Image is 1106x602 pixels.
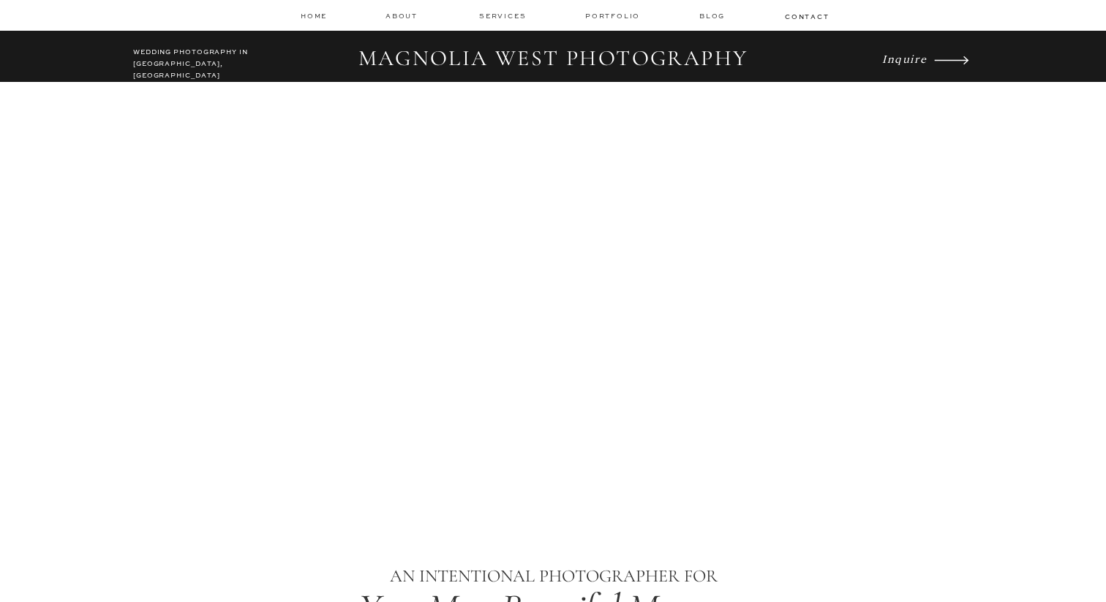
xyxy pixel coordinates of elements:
h2: MAGNOLIA WEST PHOTOGRAPHY [348,45,758,73]
a: contact [785,12,827,20]
i: Inquire [882,51,927,65]
a: Portfolio [585,11,643,21]
a: home [301,11,328,20]
a: about [385,11,422,21]
a: Inquire [882,48,930,69]
a: Blog [699,11,729,21]
a: services [479,11,528,20]
h2: WEDDING PHOTOGRAPHY IN [GEOGRAPHIC_DATA], [GEOGRAPHIC_DATA] [133,47,263,73]
h1: Los Angeles Wedding Photographer [273,447,834,476]
i: Timeless Images & an Unparalleled Experience [247,372,859,424]
p: AN INTENTIONAL PHOTOGRAPHER FOR [272,563,835,591]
